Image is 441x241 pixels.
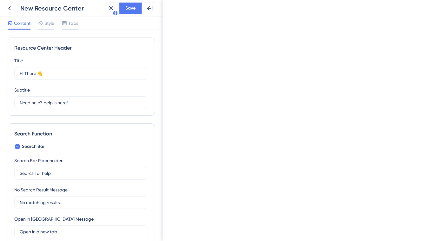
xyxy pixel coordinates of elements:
div: Resource Center Header [14,44,148,52]
span: Search Bar [22,143,45,150]
span: Save [125,4,136,12]
div: New Resource Center [20,4,103,13]
input: Title [20,70,143,77]
span: Tabs [68,19,78,27]
div: Title [14,57,23,65]
input: No matching results... [20,199,143,206]
span: Style [44,19,54,27]
input: Description [20,99,143,106]
div: No Search Result Message [14,186,68,194]
div: Subtitle [14,86,30,94]
div: Search Function [14,130,148,138]
div: Search Bar Placeholder [14,157,63,164]
input: Open in a new tab [20,228,143,235]
span: Content [14,19,30,27]
button: Save [119,3,142,14]
input: Search for help... [20,170,143,177]
div: Open in [GEOGRAPHIC_DATA] Message [14,215,94,223]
